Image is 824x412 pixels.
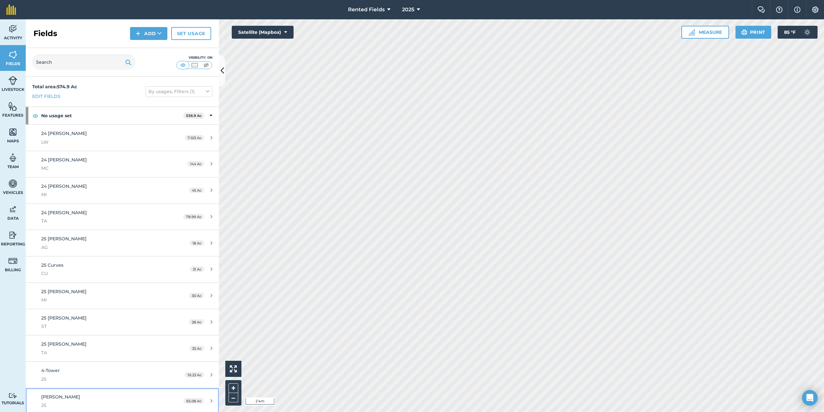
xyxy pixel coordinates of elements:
[41,165,162,172] span: MC
[8,50,17,60] img: svg+xml;base64,PHN2ZyB4bWxucz0iaHR0cDovL3d3dy53My5vcmcvMjAwMC9zdmciIHdpZHRoPSI1NiIgaGVpZ2h0PSI2MC...
[190,240,204,246] span: 18 Ac
[41,210,87,216] span: 24 [PERSON_NAME]
[6,5,16,15] img: fieldmargin Logo
[8,127,17,137] img: svg+xml;base64,PHN2ZyB4bWxucz0iaHR0cDovL3d3dy53My5vcmcvMjAwMC9zdmciIHdpZHRoPSI1NiIgaGVpZ2h0PSI2MC...
[183,214,204,219] span: 78.99 Ac
[171,27,211,40] a: Set usage
[41,244,162,251] span: AG
[189,319,204,325] span: 28 Ac
[26,125,219,151] a: 24 [PERSON_NAME]LW7.103 Ac
[189,187,204,193] span: 45 Ac
[191,62,199,68] img: svg+xml;base64,PHN2ZyB4bWxucz0iaHR0cDovL3d3dy53My5vcmcvMjAwMC9zdmciIHdpZHRoPSI1MCIgaGVpZ2h0PSI0MC...
[8,205,17,214] img: svg+xml;base64,PD94bWwgdmVyc2lvbj0iMS4wIiBlbmNvZGluZz0idXRmLTgiPz4KPCEtLSBHZW5lcmF0b3I6IEFkb2JlIE...
[8,256,17,266] img: svg+xml;base64,PD94bWwgdmVyc2lvbj0iMS4wIiBlbmNvZGluZz0idXRmLTgiPz4KPCEtLSBHZW5lcmF0b3I6IEFkb2JlIE...
[41,157,87,163] span: 24 [PERSON_NAME]
[348,6,385,14] span: Rented Fields
[26,309,219,335] a: 25 [PERSON_NAME]ST28 Ac
[41,139,162,146] span: LW
[41,394,80,400] span: [PERSON_NAME]
[41,349,162,356] span: TA
[187,161,204,167] span: 144 Ac
[8,393,17,399] img: svg+xml;base64,PD94bWwgdmVyc2lvbj0iMS4wIiBlbmNvZGluZz0idXRmLTgiPz4KPCEtLSBHZW5lcmF0b3I6IEFkb2JlIE...
[189,346,204,351] span: 35 Ac
[811,6,819,13] img: A cog icon
[41,341,87,347] span: 25 [PERSON_NAME]
[179,62,187,68] img: svg+xml;base64,PHN2ZyB4bWxucz0iaHR0cDovL3d3dy53My5vcmcvMjAwMC9zdmciIHdpZHRoPSI1MCIgaGVpZ2h0PSI0MC...
[32,84,77,90] strong: Total area : 574.9 Ac
[41,191,162,198] span: MI
[681,26,729,39] button: Measure
[8,153,17,163] img: svg+xml;base64,PD94bWwgdmVyc2lvbj0iMS4wIiBlbmNvZGluZz0idXRmLTgiPz4KPCEtLSBHZW5lcmF0b3I6IEFkb2JlIE...
[8,76,17,85] img: svg+xml;base64,PD94bWwgdmVyc2lvbj0iMS4wIiBlbmNvZGluZz0idXRmLTgiPz4KPCEtLSBHZW5lcmF0b3I6IEFkb2JlIE...
[202,62,210,68] img: svg+xml;base64,PHN2ZyB4bWxucz0iaHR0cDovL3d3dy53My5vcmcvMjAwMC9zdmciIHdpZHRoPSI1MCIgaGVpZ2h0PSI0MC...
[41,130,87,136] span: 24 [PERSON_NAME]
[232,26,294,39] button: Satellite (Mapbox)
[8,24,17,34] img: svg+xml;base64,PD94bWwgdmVyc2lvbj0iMS4wIiBlbmNvZGluZz0idXRmLTgiPz4KPCEtLSBHZW5lcmF0b3I6IEFkb2JlIE...
[190,266,204,272] span: 31 Ac
[189,293,204,298] span: 30 Ac
[33,28,57,39] h2: Fields
[802,390,818,406] div: Open Intercom Messenger
[185,135,204,140] span: 7.103 Ac
[41,368,60,373] span: 4-Tower
[136,30,140,37] img: svg+xml;base64,PHN2ZyB4bWxucz0iaHR0cDovL3d3dy53My5vcmcvMjAwMC9zdmciIHdpZHRoPSIxNCIgaGVpZ2h0PSIyNC...
[185,372,204,378] span: 10.23 Ac
[26,177,219,204] a: 24 [PERSON_NAME]MI45 Ac
[26,151,219,177] a: 24 [PERSON_NAME]MC144 Ac
[8,179,17,188] img: svg+xml;base64,PD94bWwgdmVyc2lvbj0iMS4wIiBlbmNvZGluZz0idXRmLTgiPz4KPCEtLSBHZW5lcmF0b3I6IEFkb2JlIE...
[778,26,818,39] button: 85 °F
[229,383,238,393] button: +
[688,29,695,35] img: Ruler icon
[41,289,87,294] span: 25 [PERSON_NAME]
[402,6,414,14] span: 2025
[230,365,237,372] img: Four arrows, one pointing top left, one top right, one bottom right and the last bottom left
[8,230,17,240] img: svg+xml;base64,PD94bWwgdmVyc2lvbj0iMS4wIiBlbmNvZGluZz0idXRmLTgiPz4KPCEtLSBHZW5lcmF0b3I6IEFkb2JlIE...
[801,26,814,39] img: svg+xml;base64,PD94bWwgdmVyc2lvbj0iMS4wIiBlbmNvZGluZz0idXRmLTgiPz4KPCEtLSBHZW5lcmF0b3I6IEFkb2JlIE...
[741,28,747,36] img: svg+xml;base64,PHN2ZyB4bWxucz0iaHR0cDovL3d3dy53My5vcmcvMjAwMC9zdmciIHdpZHRoPSIxOSIgaGVpZ2h0PSIyNC...
[32,93,61,100] a: Edit fields
[41,236,87,242] span: 25 [PERSON_NAME]
[33,112,38,120] img: svg+xml;base64,PHN2ZyB4bWxucz0iaHR0cDovL3d3dy53My5vcmcvMjAwMC9zdmciIHdpZHRoPSIxOCIgaGVpZ2h0PSIyNC...
[41,315,87,321] span: 25 [PERSON_NAME]
[735,26,772,39] button: Print
[41,323,162,330] span: ST
[41,183,87,189] span: 24 [PERSON_NAME]
[145,86,212,97] button: By usages, Filters (1)
[26,256,219,283] a: 25 CurvesCU31 Ac
[41,107,183,124] strong: No usage set
[32,54,135,70] input: Search
[757,6,765,13] img: Two speech bubbles overlapping with the left bubble in the forefront
[229,393,238,402] button: –
[186,113,202,118] strong: 536.9 Ac
[26,230,219,256] a: 25 [PERSON_NAME]AG18 Ac
[784,26,796,39] span: 85 ° F
[26,283,219,309] a: 25 [PERSON_NAME]MI30 Ac
[26,204,219,230] a: 24 [PERSON_NAME]TA78.99 Ac
[125,58,131,66] img: svg+xml;base64,PHN2ZyB4bWxucz0iaHR0cDovL3d3dy53My5vcmcvMjAwMC9zdmciIHdpZHRoPSIxOSIgaGVpZ2h0PSIyNC...
[26,335,219,361] a: 25 [PERSON_NAME]TA35 Ac
[26,107,219,124] div: No usage set536.9 Ac
[176,55,212,60] div: Visibility: On
[41,217,162,225] span: TA
[41,376,162,383] span: 25
[183,398,204,404] span: 65.08 Ac
[41,296,162,303] span: MI
[794,6,801,14] img: svg+xml;base64,PHN2ZyB4bWxucz0iaHR0cDovL3d3dy53My5vcmcvMjAwMC9zdmciIHdpZHRoPSIxNyIgaGVpZ2h0PSIxNy...
[775,6,783,13] img: A question mark icon
[41,262,63,268] span: 25 Curves
[8,101,17,111] img: svg+xml;base64,PHN2ZyB4bWxucz0iaHR0cDovL3d3dy53My5vcmcvMjAwMC9zdmciIHdpZHRoPSI1NiIgaGVpZ2h0PSI2MC...
[130,27,167,40] button: Add
[41,270,162,277] span: CU
[26,362,219,388] a: 4-Tower2510.23 Ac
[41,402,162,409] span: 25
